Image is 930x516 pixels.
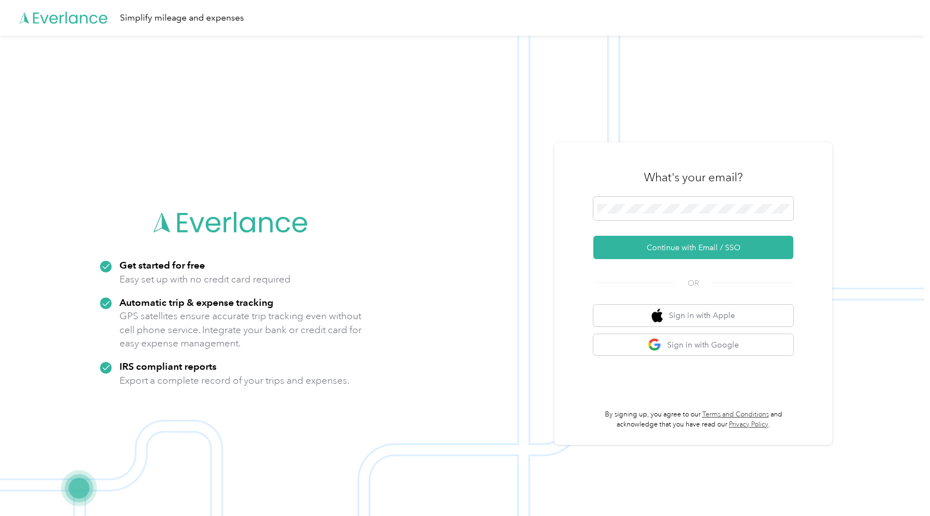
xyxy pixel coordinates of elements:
strong: Get started for free [119,259,205,271]
p: GPS satellites ensure accurate trip tracking even without cell phone service. Integrate your bank... [119,309,362,350]
span: OR [674,277,713,289]
a: Privacy Policy [729,420,768,429]
p: By signing up, you agree to our and acknowledge that you have read our . [593,410,793,429]
img: apple logo [652,309,663,322]
a: Terms and Conditions [702,410,769,419]
button: google logoSign in with Google [593,334,793,356]
strong: Automatic trip & expense tracking [119,296,273,308]
button: apple logoSign in with Apple [593,305,793,326]
img: google logo [648,338,662,352]
div: Simplify mileage and expenses [120,11,244,25]
h3: What's your email? [644,170,743,185]
strong: IRS compliant reports [119,360,217,372]
p: Easy set up with no credit card required [119,272,291,286]
p: Export a complete record of your trips and expenses. [119,374,349,388]
button: Continue with Email / SSO [593,236,793,259]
